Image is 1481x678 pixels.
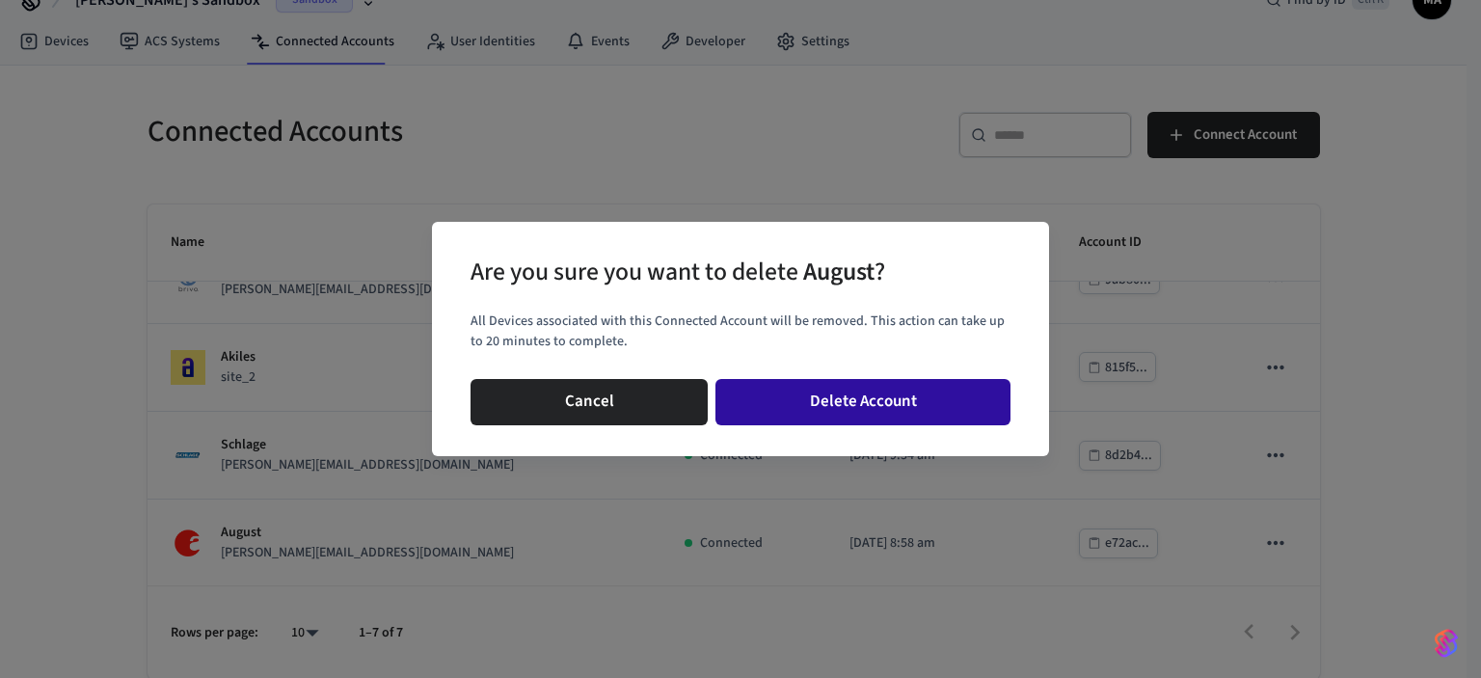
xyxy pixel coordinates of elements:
span: August [803,255,875,289]
button: Cancel [471,379,708,425]
div: Are you sure you want to delete ? [471,253,885,292]
p: All Devices associated with this Connected Account will be removed. This action can take up to 20... [471,312,1010,352]
button: Delete Account [715,379,1010,425]
img: SeamLogoGradient.69752ec5.svg [1435,628,1458,659]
